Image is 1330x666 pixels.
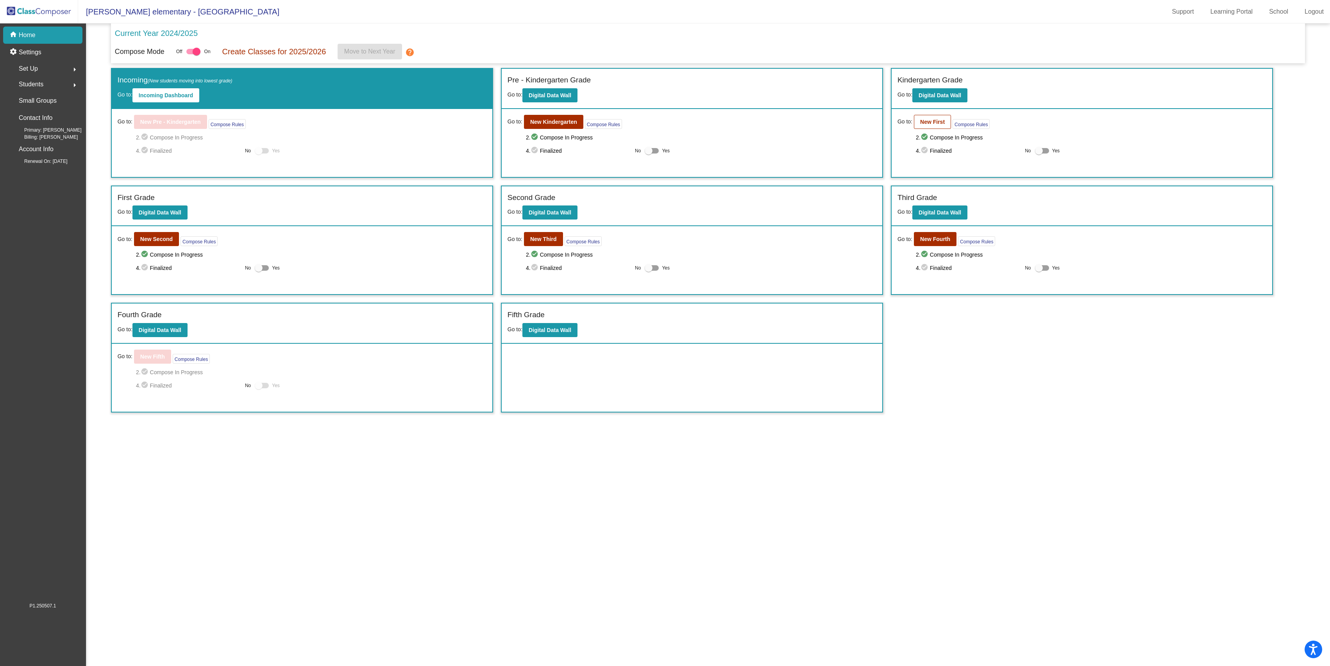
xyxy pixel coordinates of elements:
[921,250,930,259] mat-icon: check_circle
[897,192,937,204] label: Third Grade
[897,118,912,126] span: Go to:
[526,146,631,155] span: 4. Finalized
[115,27,198,39] p: Current Year 2024/2025
[526,250,876,259] span: 2. Compose In Progress
[1052,263,1060,273] span: Yes
[1263,5,1294,18] a: School
[508,326,522,332] span: Go to:
[916,133,1266,142] span: 2. Compose In Progress
[136,263,241,273] span: 4. Finalized
[272,146,280,155] span: Yes
[508,235,522,243] span: Go to:
[338,44,402,59] button: Move to Next Year
[897,91,912,98] span: Go to:
[118,91,132,98] span: Go to:
[19,48,41,57] p: Settings
[118,326,132,332] span: Go to:
[920,236,950,242] b: New Fourth
[405,48,415,57] mat-icon: help
[132,323,188,337] button: Digital Data Wall
[204,48,211,55] span: On
[19,79,43,90] span: Students
[508,209,522,215] span: Go to:
[140,236,173,242] b: New Second
[897,75,963,86] label: Kindergarten Grade
[118,75,232,86] label: Incoming
[70,80,79,90] mat-icon: arrow_right
[136,368,486,377] span: 2. Compose In Progress
[508,91,522,98] span: Go to:
[508,118,522,126] span: Go to:
[914,232,956,246] button: New Fourth
[912,88,967,102] button: Digital Data Wall
[132,205,188,220] button: Digital Data Wall
[141,263,150,273] mat-icon: check_circle
[585,119,622,129] button: Compose Rules
[78,5,279,18] span: [PERSON_NAME] elementary - [GEOGRAPHIC_DATA]
[921,263,930,273] mat-icon: check_circle
[148,78,232,84] span: (New students moving into lowest grade)
[118,235,132,243] span: Go to:
[529,209,571,216] b: Digital Data Wall
[141,146,150,155] mat-icon: check_circle
[19,30,36,40] p: Home
[136,250,486,259] span: 2. Compose In Progress
[531,133,540,142] mat-icon: check_circle
[19,112,52,123] p: Contact Info
[132,88,199,102] button: Incoming Dashboard
[916,146,1021,155] span: 4. Finalized
[914,115,951,129] button: New First
[70,65,79,74] mat-icon: arrow_right
[136,133,486,142] span: 2. Compose In Progress
[1052,146,1060,155] span: Yes
[531,146,540,155] mat-icon: check_circle
[136,146,241,155] span: 4. Finalized
[209,119,246,129] button: Compose Rules
[662,263,670,273] span: Yes
[919,92,961,98] b: Digital Data Wall
[245,382,251,389] span: No
[134,115,207,129] button: New Pre - Kindergarten
[958,236,995,246] button: Compose Rules
[173,354,210,364] button: Compose Rules
[524,115,583,129] button: New Kindergarten
[919,209,961,216] b: Digital Data Wall
[141,381,150,390] mat-icon: check_circle
[530,119,577,125] b: New Kindergarten
[181,236,218,246] button: Compose Rules
[508,75,591,86] label: Pre - Kindergarten Grade
[526,133,876,142] span: 2. Compose In Progress
[529,92,571,98] b: Digital Data Wall
[140,354,165,360] b: New Fifth
[531,250,540,259] mat-icon: check_circle
[134,232,179,246] button: New Second
[118,118,132,126] span: Go to:
[139,209,181,216] b: Digital Data Wall
[531,263,540,273] mat-icon: check_circle
[12,134,78,141] span: Billing: [PERSON_NAME]
[912,205,967,220] button: Digital Data Wall
[134,350,171,364] button: New Fifth
[920,119,945,125] b: New First
[1025,147,1031,154] span: No
[529,327,571,333] b: Digital Data Wall
[530,236,557,242] b: New Third
[136,381,241,390] span: 4. Finalized
[921,146,930,155] mat-icon: check_circle
[662,146,670,155] span: Yes
[1166,5,1200,18] a: Support
[921,133,930,142] mat-icon: check_circle
[115,46,164,57] p: Compose Mode
[19,144,54,155] p: Account Info
[118,192,155,204] label: First Grade
[222,46,326,57] p: Create Classes for 2025/2026
[118,309,162,321] label: Fourth Grade
[635,264,641,271] span: No
[897,209,912,215] span: Go to:
[565,236,602,246] button: Compose Rules
[526,263,631,273] span: 4. Finalized
[1025,264,1031,271] span: No
[524,232,563,246] button: New Third
[245,264,251,271] span: No
[1204,5,1259,18] a: Learning Portal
